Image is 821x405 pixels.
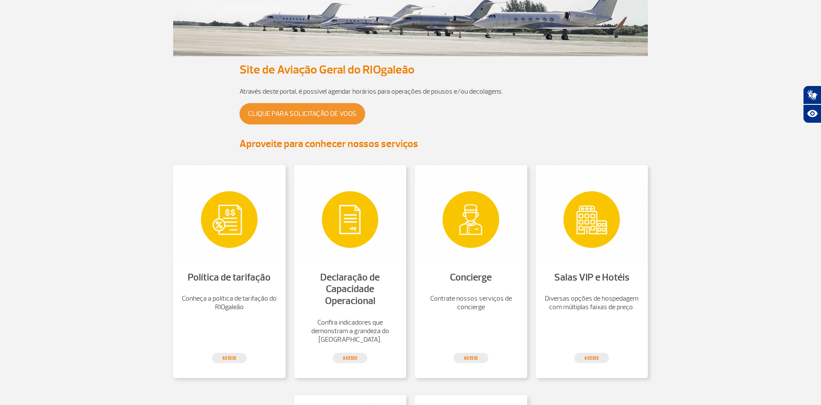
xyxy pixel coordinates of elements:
[803,86,821,104] button: Abrir tradutor de língua de sinais.
[454,353,488,363] a: acesse
[803,86,821,123] div: Plugin de acessibilidade da Hand Talk.
[239,76,582,97] p: Através deste portal, é possível agendar horários para operações de pousos e/ou decolagens.
[188,271,271,284] a: Política de tarifação
[803,104,821,123] button: Abrir recursos assistivos.
[333,353,367,363] a: acesse
[239,137,582,150] h4: Aproveite para conhecer nossos serviços
[239,63,582,76] h3: Site de Aviação Geral do RIOgaleão
[574,353,609,363] a: Acesse
[182,294,277,311] a: Conheça a política de tarifação do RIOgaleão
[423,294,519,311] a: Contrate nossos serviços de concierge
[303,318,398,344] a: Confira indicadores que demonstram a grandeza do [GEOGRAPHIC_DATA].
[544,294,640,311] a: Diversas opções de hospedagem com múltiplas faixas de preço.
[320,271,380,307] a: Declaração de Capacidade Operacional
[554,271,629,284] a: Salas VIP e Hotéis
[450,271,492,284] a: Concierge
[239,103,365,124] a: Clique para solicitação de voos
[212,353,247,363] a: acesse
